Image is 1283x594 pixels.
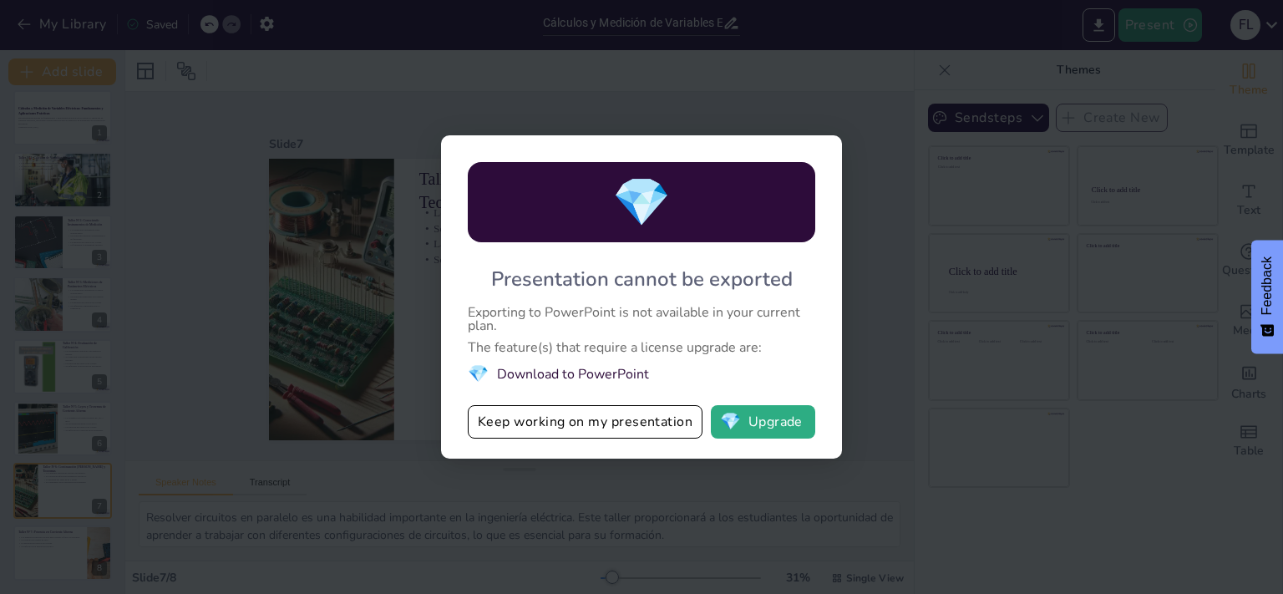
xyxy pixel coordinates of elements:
[720,414,741,430] span: diamond
[1260,256,1275,315] span: Feedback
[468,405,702,439] button: Keep working on my presentation
[711,405,815,439] button: diamondUpgrade
[612,170,671,235] span: diamond
[468,341,815,354] div: The feature(s) that require a license upgrade are:
[491,266,793,292] div: Presentation cannot be exported
[468,306,815,333] div: Exporting to PowerPoint is not available in your current plan.
[468,363,489,385] span: diamond
[1251,240,1283,353] button: Feedback - Show survey
[468,363,815,385] li: Download to PowerPoint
